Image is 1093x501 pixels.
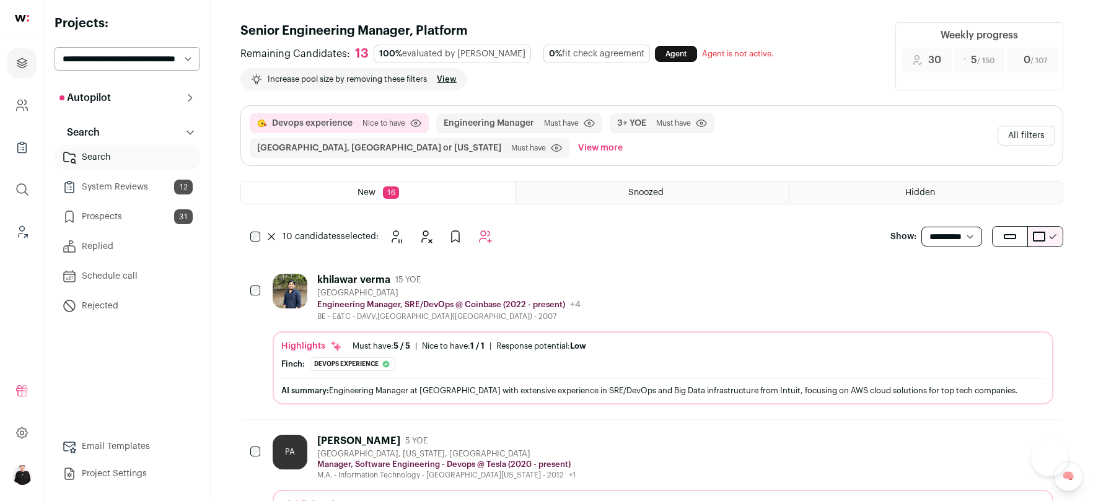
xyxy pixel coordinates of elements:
[353,341,410,351] div: Must have:
[379,50,402,58] span: 100%
[55,15,200,32] h2: Projects:
[473,224,498,249] button: Add to Autopilot
[617,117,646,129] button: 3+ YOE
[358,188,375,197] span: New
[656,118,691,128] span: Must have
[317,470,576,480] div: M.A. - Information Technology - [GEOGRAPHIC_DATA][US_STATE] - 2012
[383,186,399,199] span: 16
[470,342,485,350] span: 1 / 1
[240,46,350,61] span: Remaining Candidates:
[283,230,379,243] span: selected:
[317,449,576,459] div: [GEOGRAPHIC_DATA], [US_STATE], [GEOGRAPHIC_DATA]
[281,340,343,352] div: Highlights
[59,90,111,105] p: Autopilot
[1024,53,1048,68] span: 0
[240,22,880,40] h1: Senior Engineering Manager, Platform
[544,118,579,128] span: Must have
[174,180,193,194] span: 12
[890,230,916,243] p: Show:
[273,435,307,469] div: PA
[443,224,468,249] button: Add to Prospects
[789,181,1063,204] a: Hidden
[362,118,405,128] span: Nice to have
[317,311,581,321] div: BE - E&TC - DAVV,[GEOGRAPHIC_DATA]([GEOGRAPHIC_DATA]) - 2007
[496,341,586,351] div: Response potential:
[570,300,581,309] span: +4
[384,224,408,249] button: Snooze
[516,181,789,204] a: Snoozed
[317,288,581,298] div: [GEOGRAPHIC_DATA]
[998,126,1055,146] button: All filters
[928,53,941,68] span: 30
[310,357,395,371] div: Devops experience
[281,359,305,369] div: Finch:
[549,50,562,58] span: 0%
[174,209,193,224] span: 31
[977,57,994,64] span: / 150
[941,28,1018,43] div: Weekly progress
[281,384,1045,397] div: Engineering Manager at [GEOGRAPHIC_DATA] with extensive experience in SRE/DevOps and Big Data inf...
[12,465,32,485] img: 9240684-medium_jpg
[7,217,37,246] a: Leads (Backoffice)
[355,46,369,62] div: 13
[655,46,697,62] a: Agent
[55,120,200,145] button: Search
[257,142,501,154] button: [GEOGRAPHIC_DATA], [GEOGRAPHIC_DATA] or [US_STATE]
[281,386,329,394] span: AI summary:
[971,53,994,68] span: 5
[413,224,438,249] button: Hide
[283,232,341,241] span: 10 candidates
[15,15,29,22] img: wellfound-shorthand-0d5821cbd27db2630d0214b213865d53afaa358527fdda9d0ea32b1df1b89c2c.svg
[1031,439,1068,476] iframe: Help Scout Beacon - Open
[1053,461,1083,491] a: 🧠
[317,435,400,447] div: [PERSON_NAME]
[55,85,200,110] button: Autopilot
[702,50,774,58] span: Agent is not active.
[905,188,935,197] span: Hidden
[7,133,37,162] a: Company Lists
[395,275,421,285] span: 15 YOE
[570,342,586,350] span: Low
[393,342,410,350] span: 5 / 5
[405,436,428,446] span: 5 YOE
[7,48,37,78] a: Projects
[55,461,200,486] a: Project Settings
[12,465,32,485] button: Open dropdown
[273,274,1053,404] a: khilawar verma 15 YOE [GEOGRAPHIC_DATA] Engineering Manager, SRE/DevOps @ Coinbase (2022 - presen...
[422,341,485,351] div: Nice to have:
[628,188,664,197] span: Snoozed
[59,125,100,140] p: Search
[55,234,200,259] a: Replied
[55,145,200,170] a: Search
[7,90,37,120] a: Company and ATS Settings
[55,204,200,229] a: Prospects31
[55,434,200,459] a: Email Templates
[374,45,531,63] div: evaluated by [PERSON_NAME]
[1030,57,1048,64] span: / 107
[576,138,625,158] button: View more
[273,274,307,308] img: 448adc35cf5395e1dffcc06d7ae0450ca78275298dbf01bebe4df55691d9ceb3
[317,274,390,286] div: khilawar verma
[353,341,586,351] ul: | |
[317,300,565,310] p: Engineering Manager, SRE/DevOps @ Coinbase (2022 - present)
[317,460,571,469] p: Manager, Software Engineering - Devops @ Tesla (2020 - present)
[55,175,200,199] a: System Reviews12
[55,264,200,289] a: Schedule call
[543,45,650,63] div: fit check agreement
[437,74,457,84] a: View
[272,117,353,129] button: Devops experience
[569,471,576,479] span: +1
[55,294,200,318] a: Rejected
[268,74,427,84] p: Increase pool size by removing these filters
[444,117,534,129] button: Engineering Manager
[511,143,546,153] span: Must have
